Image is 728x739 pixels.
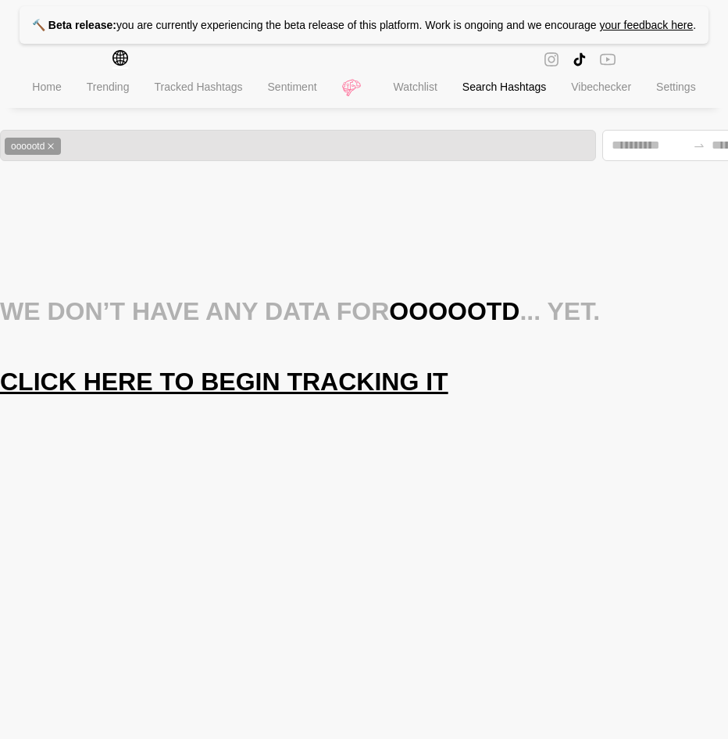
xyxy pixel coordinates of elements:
[32,19,116,31] strong: 🔨 Beta release:
[389,297,519,325] span: oooootd
[656,81,696,93] span: Settings
[599,19,693,31] a: your feedback here
[394,81,437,93] span: Watchlist
[154,81,242,93] span: Tracked Hashtags
[5,138,61,155] span: oooootd
[20,6,708,44] p: you are currently experiencing the beta release of this platform. Work is ongoing and we encourage .
[544,50,559,69] span: instagram
[693,139,705,152] span: swap-right
[693,139,705,152] span: to
[268,81,317,93] span: Sentiment
[600,50,616,68] span: youtube
[112,50,128,69] span: global
[571,81,631,93] span: Vibechecker
[87,81,130,93] span: Trending
[47,142,55,150] span: close
[462,81,546,93] span: Search Hashtags
[32,81,61,93] span: Home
